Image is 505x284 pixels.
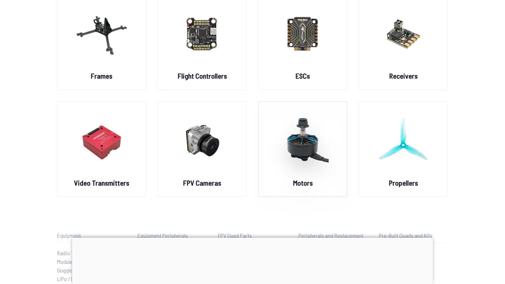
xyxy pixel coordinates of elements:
h2: FPV Cameras [183,178,221,188]
a: image of categoryFPV Cameras [158,101,247,197]
span: LiPo / LiHV Batteries [57,275,103,282]
span: Goggles, VRX, and Monitors [57,267,117,274]
a: image of categoryPropellers [359,101,448,197]
h2: ESCs [296,71,310,81]
iframe: Advertisement [72,238,433,282]
h2: Propellers [389,178,418,188]
a: LiPo / LiHV Batteries [57,275,126,283]
img: image of category [277,2,329,65]
p: Pre-Built Quads and Kits [379,231,448,240]
h2: Flight Controllers [178,71,227,81]
img: image of category [377,2,429,65]
a: Goggles, VRX, and Monitors [57,266,126,275]
img: image of category [76,109,128,172]
p: Equipment [57,231,126,240]
p: Equipment Peripherals [138,231,207,240]
img: image of category [176,2,228,65]
a: Radio Transmitters and Modules [57,249,126,266]
p: FPV Quad Parts [218,231,287,240]
span: Radio Transmitters and Modules [57,250,108,265]
p: Peripherals and Replacement Parts [298,231,367,248]
h2: Receivers [389,71,418,81]
h2: Motors [293,178,313,188]
a: image of categoryVideo Transmitters [57,101,146,197]
img: image of category [176,109,228,172]
img: image of category [76,2,128,65]
h2: Frames [91,71,112,81]
a: image of categoryMotors [258,101,347,197]
h2: Video Transmitters [74,178,129,188]
img: image of category [277,109,329,172]
img: image of category [377,109,429,172]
